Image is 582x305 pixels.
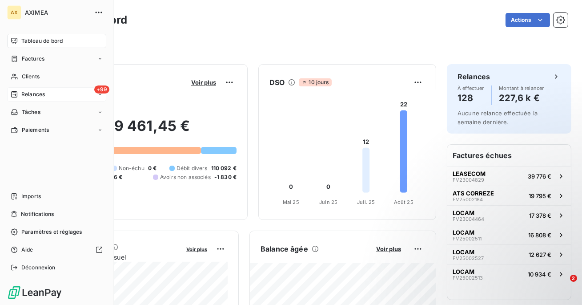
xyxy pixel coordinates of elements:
[50,117,237,144] h2: 279 461,45 €
[186,246,207,252] span: Voir plus
[21,37,63,45] span: Tableau de bord
[453,170,486,177] span: LEASECOM
[529,192,551,199] span: 19 795 €
[7,5,21,20] div: AX
[22,126,49,134] span: Paiements
[21,246,33,254] span: Aide
[148,164,157,172] span: 0 €
[447,166,571,186] button: LEASECOMFV2300482939 776 €
[7,123,106,137] a: Paiements
[453,197,483,202] span: FV25002184
[7,52,106,66] a: Factures
[447,205,571,225] button: LOCAMFV2300446417 378 €
[453,209,474,216] span: LOCAM
[7,34,106,48] a: Tableau de bord
[7,105,106,119] a: Tâches
[373,245,404,253] button: Voir plus
[299,78,331,86] span: 10 jours
[94,85,109,94] span: +99
[499,91,544,105] h4: 227,6 k €
[21,210,54,218] span: Notifications
[458,91,484,105] h4: 128
[7,243,106,257] a: Aide
[404,219,582,281] iframe: Intercom notifications message
[160,173,211,181] span: Avoirs non associés
[25,9,89,16] span: AXIMEA
[191,79,216,86] span: Voir plus
[453,190,494,197] span: ATS CORREZE
[22,55,44,63] span: Factures
[506,13,550,27] button: Actions
[283,199,299,205] tspan: Mai 25
[570,275,577,282] span: 2
[184,245,210,253] button: Voir plus
[7,87,106,102] a: +99Relances
[269,77,285,88] h6: DSO
[22,108,40,116] span: Tâches
[50,252,180,262] span: Chiffre d'affaires mensuel
[119,164,144,172] span: Non-échu
[529,212,551,219] span: 17 378 €
[394,199,413,205] tspan: Août 25
[21,90,45,98] span: Relances
[447,186,571,205] button: ATS CORREZEFV2500218419 795 €
[357,199,375,205] tspan: Juil. 25
[458,85,484,91] span: À effectuer
[7,69,106,84] a: Clients
[261,244,308,254] h6: Balance âgée
[458,71,490,82] h6: Relances
[458,110,538,126] span: Aucune relance effectuée la semaine dernière.
[21,192,41,200] span: Imports
[552,275,573,296] iframe: Intercom live chat
[189,78,219,86] button: Voir plus
[211,164,237,172] span: 110 092 €
[177,164,208,172] span: Débit divers
[7,225,106,239] a: Paramètres et réglages
[21,228,82,236] span: Paramètres et réglages
[22,73,40,81] span: Clients
[21,264,56,272] span: Déconnexion
[453,216,484,222] span: FV23004464
[447,145,571,166] h6: Factures échues
[376,245,401,252] span: Voir plus
[499,85,544,91] span: Montant à relancer
[7,189,106,203] a: Imports
[319,199,337,205] tspan: Juin 25
[7,285,62,300] img: Logo LeanPay
[214,173,237,181] span: -1 830 €
[453,177,484,183] span: FV23004829
[528,173,551,180] span: 39 776 €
